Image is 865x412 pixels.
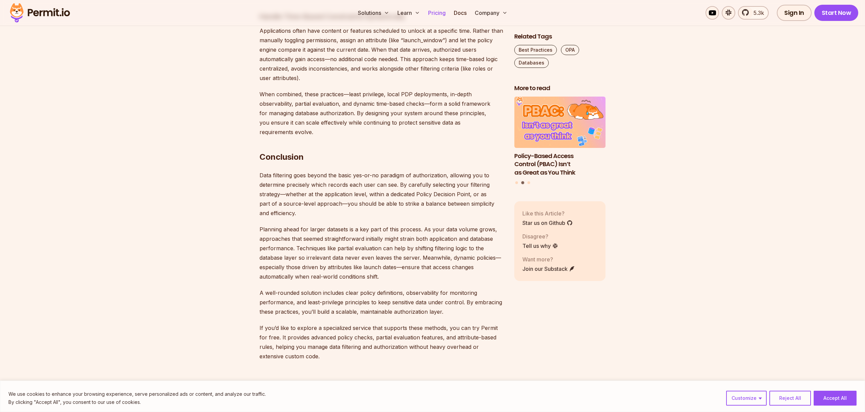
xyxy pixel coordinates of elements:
a: Start Now [814,5,859,21]
button: Company [472,6,510,20]
button: Go to slide 2 [521,181,524,184]
span: 5.3k [749,9,764,17]
p: Want more? [522,255,575,263]
a: Databases [514,58,549,68]
a: Pricing [425,6,448,20]
button: Customize [726,391,767,406]
a: 5.3k [738,6,769,20]
p: A well-rounded solution includes clear policy definitions, observability for monitoring performan... [259,288,503,316]
h2: Related Tags [514,32,605,41]
p: Like this Article? [522,209,573,217]
p: If you’d like to explore a specialized service that supports these methods, you can try Permit fo... [259,323,503,361]
h2: More to read [514,84,605,93]
div: Posts [514,97,605,185]
li: 2 of 3 [514,97,605,177]
button: Go to slide 1 [515,181,518,184]
h3: Policy-Based Access Control (PBAC) Isn’t as Great as You Think [514,152,605,177]
button: Go to slide 3 [527,181,530,184]
button: Accept All [814,391,857,406]
p: When combined, these practices—least privilege, local PDP deployments, in-depth observability, pa... [259,89,503,137]
p: We use cookies to enhance your browsing experience, serve personalized ads or content, and analyz... [8,390,266,398]
a: OPA [561,45,579,55]
p: By clicking "Accept All", you consent to our use of cookies. [8,398,266,406]
a: Star us on Github [522,218,573,227]
a: Policy-Based Access Control (PBAC) Isn’t as Great as You ThinkPolicy-Based Access Control (PBAC) ... [514,97,605,177]
a: Sign In [777,5,812,21]
img: Policy-Based Access Control (PBAC) Isn’t as Great as You Think [514,97,605,148]
h2: Conclusion [259,125,503,162]
a: Tell us why [522,241,558,250]
a: Docs [451,6,469,20]
p: Applications often have content or features scheduled to unlock at a specific time. Rather than m... [259,26,503,83]
a: Best Practices [514,45,557,55]
a: Join our Substack [522,264,575,273]
p: Data filtering goes beyond the basic yes-or-no paradigm of authorization, allowing you to determi... [259,171,503,218]
p: Planning ahead for larger datasets is a key part of this process. As your data volume grows, appr... [259,225,503,281]
p: Disagree? [522,232,558,240]
button: Solutions [355,6,392,20]
img: Permit logo [7,1,73,24]
button: Learn [395,6,423,20]
button: Reject All [769,391,811,406]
